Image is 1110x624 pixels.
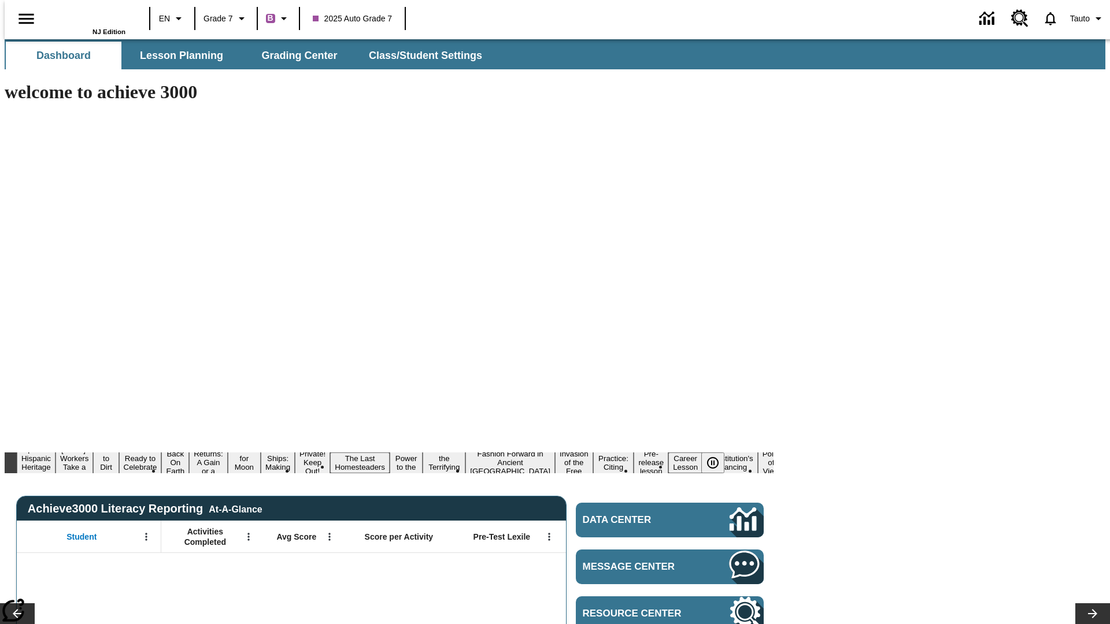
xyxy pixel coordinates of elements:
[240,528,257,545] button: Open Menu
[154,8,191,29] button: Language: EN, Select a language
[465,448,555,477] button: Slide 13 Fashion Forward in Ancient Rome
[369,49,482,62] span: Class/Student Settings
[583,608,695,619] span: Resource Center
[555,439,593,486] button: Slide 14 The Invasion of the Free CD
[423,444,465,482] button: Slide 12 Attack of the Terrifying Tomatoes
[199,8,253,29] button: Grade: Grade 7, Select a grade
[701,452,736,473] div: Pause
[972,3,1004,35] a: Data Center
[5,81,774,103] h1: welcome to achieve 3000
[365,532,434,542] span: Score per Activity
[242,42,357,69] button: Grading Center
[1004,3,1035,34] a: Resource Center, Will open in new tab
[701,452,724,473] button: Pause
[159,13,170,25] span: EN
[261,49,337,62] span: Grading Center
[473,532,531,542] span: Pre-Test Lexile
[6,42,121,69] button: Dashboard
[209,502,262,515] div: At-A-Glance
[276,532,316,542] span: Avg Score
[1070,13,1090,25] span: Tauto
[758,448,785,477] button: Slide 19 Point of View
[1075,603,1110,624] button: Lesson carousel, Next
[583,561,695,573] span: Message Center
[124,42,239,69] button: Lesson Planning
[541,528,558,545] button: Open Menu
[93,444,119,482] button: Slide 3 Born to Dirt Bike
[5,39,1105,69] div: SubNavbar
[228,444,261,482] button: Slide 7 Time for Moon Rules?
[167,526,243,547] span: Activities Completed
[50,4,125,35] div: Home
[268,11,273,25] span: B
[330,452,390,473] button: Slide 10 The Last Homesteaders
[50,5,125,28] a: Home
[161,448,189,477] button: Slide 5 Back On Earth
[583,514,691,526] span: Data Center
[1035,3,1065,34] a: Notifications
[189,439,227,486] button: Slide 6 Free Returns: A Gain or a Drain?
[576,503,764,537] a: Data Center
[668,452,702,473] button: Slide 17 Career Lesson
[390,444,423,482] button: Slide 11 Solar Power to the People
[1065,8,1110,29] button: Profile/Settings
[593,444,634,482] button: Slide 15 Mixed Practice: Citing Evidence
[295,448,330,477] button: Slide 9 Private! Keep Out!
[576,549,764,584] a: Message Center
[66,532,97,542] span: Student
[140,49,223,62] span: Lesson Planning
[28,502,262,515] span: Achieve3000 Literacy Reporting
[261,8,295,29] button: Boost Class color is purple. Change class color
[634,448,668,477] button: Slide 16 Pre-release lesson
[203,13,233,25] span: Grade 7
[55,444,93,482] button: Slide 2 Labor Day: Workers Take a Stand
[261,444,295,482] button: Slide 8 Cruise Ships: Making Waves
[119,444,162,482] button: Slide 4 Get Ready to Celebrate Juneteenth!
[92,28,125,35] span: NJ Edition
[138,528,155,545] button: Open Menu
[360,42,491,69] button: Class/Student Settings
[321,528,338,545] button: Open Menu
[9,2,43,36] button: Open side menu
[313,13,393,25] span: 2025 Auto Grade 7
[36,49,91,62] span: Dashboard
[17,444,55,482] button: Slide 1 ¡Viva Hispanic Heritage Month!
[5,42,493,69] div: SubNavbar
